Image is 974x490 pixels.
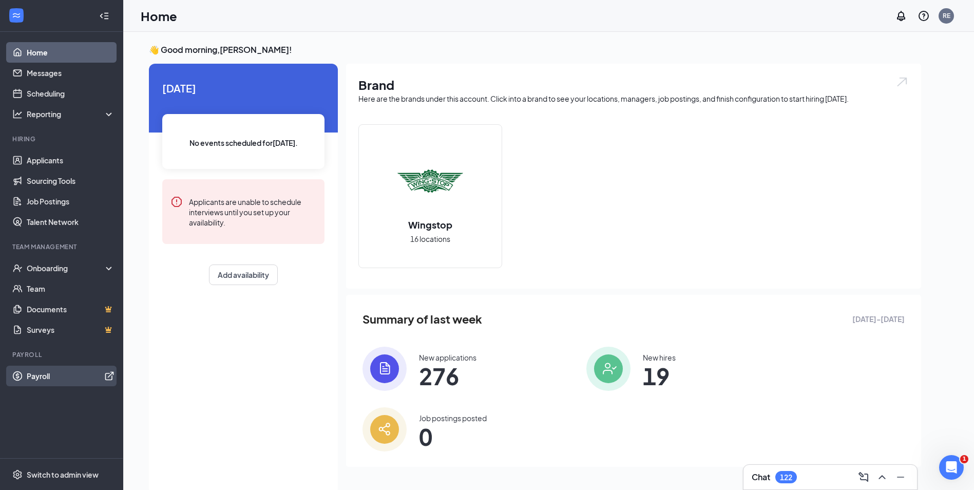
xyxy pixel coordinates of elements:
button: Minimize [892,469,909,485]
button: ChevronUp [874,469,890,485]
img: Wingstop [397,148,463,214]
svg: ChevronUp [876,471,888,483]
a: Team [27,278,114,299]
span: [DATE] - [DATE] [852,313,905,325]
h1: Brand [358,76,909,93]
div: 122 [780,473,792,482]
div: Onboarding [27,263,106,273]
span: Summary of last week [362,310,482,328]
div: Payroll [12,350,112,359]
svg: ComposeMessage [857,471,870,483]
span: 16 locations [410,233,450,244]
div: New applications [419,352,476,363]
a: SurveysCrown [27,319,114,340]
div: Job postings posted [419,413,487,423]
svg: Error [170,196,183,208]
svg: UserCheck [12,263,23,273]
img: icon [362,407,407,451]
a: Talent Network [27,212,114,232]
svg: QuestionInfo [918,10,930,22]
a: Scheduling [27,83,114,104]
a: Applicants [27,150,114,171]
span: 19 [643,367,676,385]
span: 276 [419,367,476,385]
div: Here are the brands under this account. Click into a brand to see your locations, managers, job p... [358,93,909,104]
img: open.6027fd2a22e1237b5b06.svg [895,76,909,88]
div: Team Management [12,242,112,251]
div: Hiring [12,135,112,143]
span: [DATE] [162,80,324,96]
span: 0 [419,427,487,446]
button: Add availability [209,265,278,285]
a: Sourcing Tools [27,171,114,191]
h2: Wingstop [398,218,463,231]
a: DocumentsCrown [27,299,114,319]
a: Messages [27,63,114,83]
svg: WorkstreamLogo [11,10,22,21]
div: Reporting [27,109,115,119]
svg: Settings [12,469,23,480]
a: PayrollExternalLink [27,366,114,386]
h3: Chat [752,472,770,483]
svg: Minimize [894,471,907,483]
svg: Notifications [895,10,907,22]
span: 1 [960,455,968,463]
div: Switch to admin view [27,469,99,480]
img: icon [362,347,407,391]
img: icon [586,347,631,391]
div: New hires [643,352,676,363]
a: Home [27,42,114,63]
svg: Collapse [99,11,109,21]
button: ComposeMessage [855,469,872,485]
iframe: Intercom live chat [939,455,964,480]
a: Job Postings [27,191,114,212]
svg: Analysis [12,109,23,119]
div: Applicants are unable to schedule interviews until you set up your availability. [189,196,316,228]
h1: Home [141,7,177,25]
h3: 👋 Good morning, [PERSON_NAME] ! [149,44,921,55]
span: No events scheduled for [DATE] . [189,137,298,148]
div: RE [943,11,950,20]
